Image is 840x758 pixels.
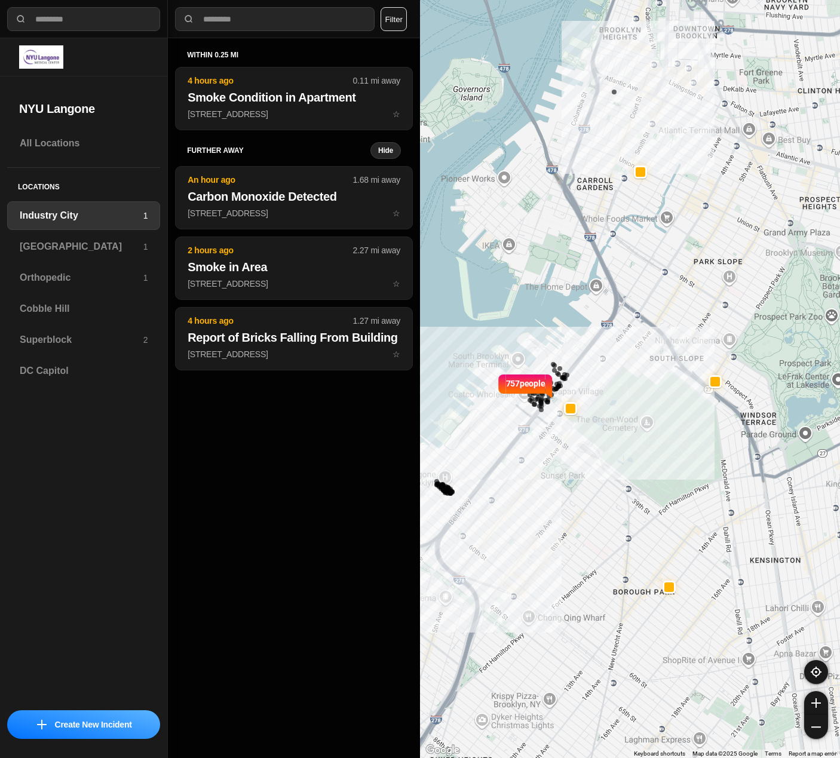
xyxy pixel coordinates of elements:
img: logo [19,45,63,69]
button: 2 hours ago2.27 mi awaySmoke in Area[STREET_ADDRESS]star [175,237,413,300]
p: 1 [143,272,148,284]
span: star [393,208,400,218]
a: Report a map error [789,750,836,757]
img: zoom-out [811,722,821,732]
a: [GEOGRAPHIC_DATA]1 [7,232,160,261]
img: notch [545,373,554,399]
button: Hide [370,142,401,159]
a: Superblock2 [7,326,160,354]
h5: Locations [7,168,160,201]
a: An hour ago1.68 mi awayCarbon Monoxide Detected[STREET_ADDRESS]star [175,208,413,218]
p: 2.27 mi away [353,244,400,256]
p: [STREET_ADDRESS] [188,108,400,120]
p: 4 hours ago [188,315,352,327]
p: 1.68 mi away [353,174,400,186]
img: recenter [811,667,821,677]
button: Filter [381,7,407,31]
p: Create New Incident [55,719,132,731]
a: 4 hours ago1.27 mi awayReport of Bricks Falling From Building[STREET_ADDRESS]star [175,349,413,359]
h3: Orthopedic [20,271,143,285]
img: icon [37,720,47,729]
h5: within 0.25 mi [187,50,401,60]
h3: Superblock [20,333,143,347]
p: 1 [143,210,148,222]
p: 1 [143,241,148,253]
button: Keyboard shortcuts [634,750,685,758]
a: All Locations [7,129,160,158]
button: 4 hours ago0.11 mi awaySmoke Condition in Apartment[STREET_ADDRESS]star [175,67,413,130]
button: iconCreate New Incident [7,710,160,739]
p: 4 hours ago [188,75,352,87]
a: Open this area in Google Maps (opens a new window) [423,742,462,758]
h3: [GEOGRAPHIC_DATA] [20,240,143,254]
span: star [393,109,400,119]
a: 2 hours ago2.27 mi awaySmoke in Area[STREET_ADDRESS]star [175,278,413,289]
p: [STREET_ADDRESS] [188,207,400,219]
a: Cobble Hill [7,294,160,323]
button: zoom-in [804,691,828,715]
h2: NYU Langone [19,100,148,117]
p: 1.27 mi away [353,315,400,327]
h2: Smoke Condition in Apartment [188,89,400,106]
span: Map data ©2025 Google [692,750,758,757]
a: Industry City1 [7,201,160,230]
span: star [393,279,400,289]
p: 0.11 mi away [353,75,400,87]
button: 4 hours ago1.27 mi awayReport of Bricks Falling From Building[STREET_ADDRESS]star [175,307,413,370]
h2: Smoke in Area [188,259,400,275]
img: notch [496,373,505,399]
p: 757 people [505,378,545,404]
small: Hide [378,146,393,155]
a: Terms (opens in new tab) [765,750,781,757]
p: 2 [143,334,148,346]
p: [STREET_ADDRESS] [188,348,400,360]
h3: Cobble Hill [20,302,148,316]
a: Orthopedic1 [7,263,160,292]
button: An hour ago1.68 mi awayCarbon Monoxide Detected[STREET_ADDRESS]star [175,166,413,229]
p: 2 hours ago [188,244,352,256]
button: recenter [804,660,828,684]
img: search [183,13,195,25]
img: zoom-in [811,698,821,708]
span: star [393,349,400,359]
p: [STREET_ADDRESS] [188,278,400,290]
h2: Report of Bricks Falling From Building [188,329,400,346]
button: zoom-out [804,715,828,739]
a: DC Capitol [7,357,160,385]
img: search [15,13,27,25]
h3: All Locations [20,136,148,151]
h5: further away [187,146,370,155]
h2: Carbon Monoxide Detected [188,188,400,205]
a: 4 hours ago0.11 mi awaySmoke Condition in Apartment[STREET_ADDRESS]star [175,109,413,119]
p: An hour ago [188,174,352,186]
h3: DC Capitol [20,364,148,378]
h3: Industry City [20,208,143,223]
img: Google [423,742,462,758]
